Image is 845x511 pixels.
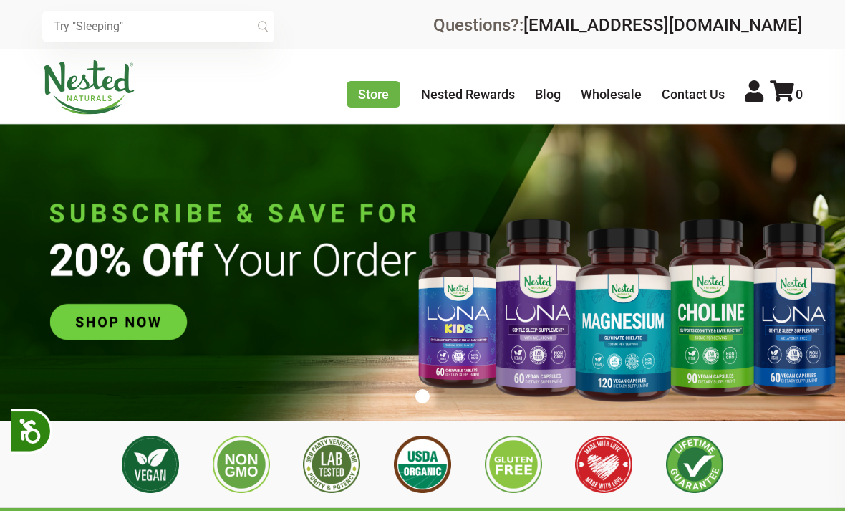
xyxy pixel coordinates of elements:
[575,436,632,493] img: Made with Love
[523,15,803,35] a: [EMAIL_ADDRESS][DOMAIN_NAME]
[581,87,642,102] a: Wholesale
[394,436,451,493] img: USDA Organic
[347,81,400,108] a: Store
[770,87,803,102] a: 0
[42,60,135,115] img: Nested Naturals
[421,87,515,102] a: Nested Rewards
[303,436,360,493] img: 3rd Party Lab Tested
[213,436,270,493] img: Non GMO
[415,389,430,403] button: 1 of 1
[433,16,803,34] div: Questions?:
[535,87,561,102] a: Blog
[485,436,542,493] img: Gluten Free
[122,436,179,493] img: Vegan
[666,436,723,493] img: Lifetime Guarantee
[42,11,274,42] input: Try "Sleeping"
[796,87,803,102] span: 0
[662,87,725,102] a: Contact Us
